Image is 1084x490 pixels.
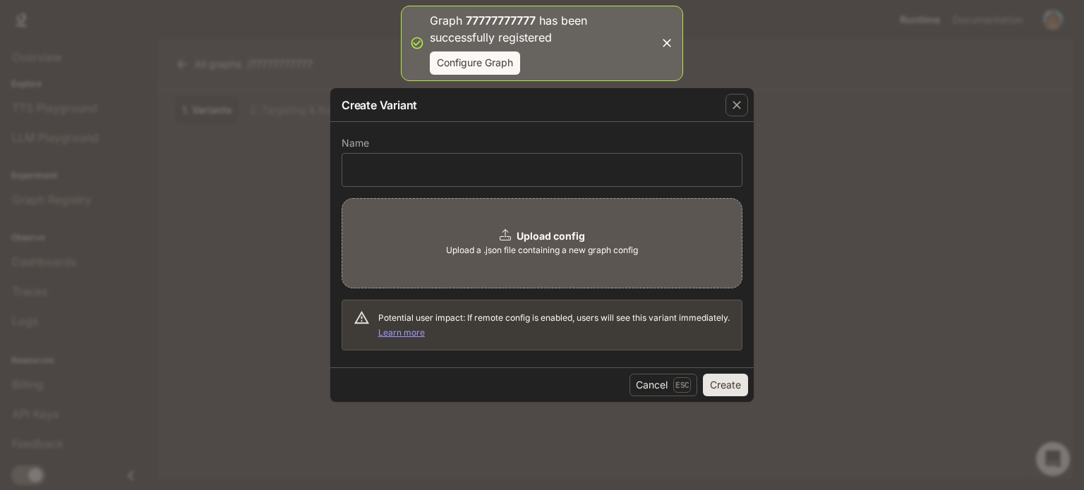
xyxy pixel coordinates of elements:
button: Create [703,374,748,396]
p: Esc [673,377,691,393]
p: Graph has been successfully registered [430,12,654,46]
p: Name [342,138,369,148]
b: Upload config [517,230,585,242]
a: Learn more [378,327,425,338]
span: Potential user impact: If remote config is enabled, users will see this variant immediately. [378,312,730,338]
p: Create Variant [342,97,417,114]
span: Upload a .json file containing a new graph config [446,243,638,257]
p: 77777777777 [466,13,536,27]
button: CancelEsc [630,374,697,396]
button: Configure Graph [430,51,520,75]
